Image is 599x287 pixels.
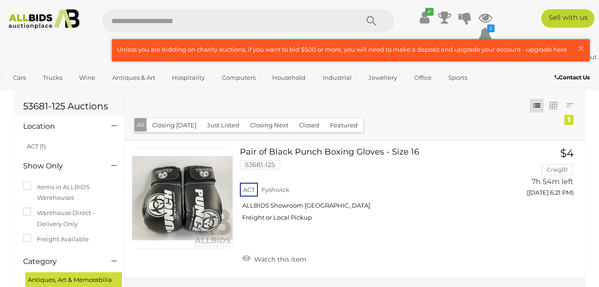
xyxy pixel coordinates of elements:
[564,115,574,125] div: 1
[240,251,309,265] a: Watch this item
[555,74,590,81] b: Contact Us
[134,118,147,132] button: All
[73,70,101,85] a: Wine
[577,39,585,57] span: ×
[478,26,492,42] a: 2
[202,118,245,132] button: Just Listed
[515,148,576,202] a: $4 CraigB1 7h 54m left ([DATE] 6:21 PM)
[247,148,501,228] a: Pair of Black Punch Boxing Gloves - Size 16 53681-125 ACT Fyshwick ALLBIDS Showroom [GEOGRAPHIC_D...
[408,70,438,85] a: Office
[23,101,115,111] h1: 53681-125 Auctions
[37,70,68,85] a: Trucks
[23,257,98,266] h4: Category
[293,118,325,132] button: Closed
[244,118,294,132] button: Closing Next
[216,70,262,85] a: Computers
[417,9,431,26] a: ✔
[266,70,312,85] a: Household
[5,9,84,29] img: Allbids.com.au
[348,9,395,32] button: Search
[362,70,403,85] a: Jewellery
[252,255,306,263] span: Watch this item
[324,118,363,132] button: Featured
[23,182,115,203] label: Items in ALLBIDS Warehouses
[23,162,98,170] h4: Show Only
[166,70,211,85] a: Hospitality
[106,70,161,85] a: Antiques & Art
[147,118,202,132] button: Closing [DATE]
[555,72,592,83] a: Contact Us
[541,9,594,28] a: Sell with us
[442,70,473,85] a: Sports
[23,234,89,245] label: Freight Available
[425,8,434,16] i: ✔
[7,85,85,101] a: [GEOGRAPHIC_DATA]
[560,147,574,160] span: $4
[317,70,358,85] a: Industrial
[7,70,32,85] a: Cars
[487,24,495,32] i: 2
[23,208,115,229] label: Warehouse Direct - Delivery Only
[23,122,98,131] h4: Location
[27,143,46,150] a: ACT (1)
